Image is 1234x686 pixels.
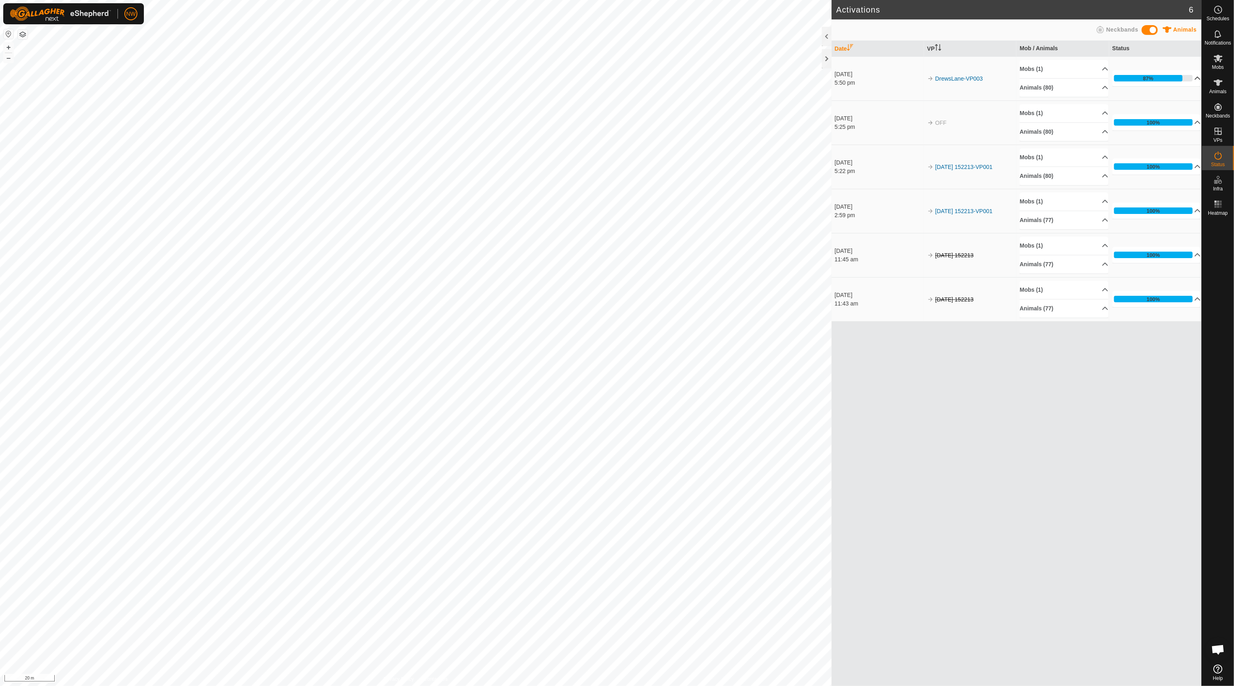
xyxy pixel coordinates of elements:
[935,75,983,82] a: DrewsLane-VP003
[1147,207,1160,215] div: 100%
[836,5,1189,15] h2: Activations
[1212,65,1224,70] span: Mobs
[1189,4,1193,16] span: 6
[835,114,924,123] div: [DATE]
[1205,41,1231,45] span: Notifications
[1143,75,1154,82] div: 87%
[847,45,853,52] p-sorticon: Activate to sort
[935,208,992,214] a: [DATE] 152213-VP001
[1206,16,1229,21] span: Schedules
[126,10,135,18] span: NW
[832,41,924,57] th: Date
[935,252,974,259] s: [DATE] 152213
[1208,211,1228,216] span: Heatmap
[1020,104,1108,122] p-accordion-header: Mobs (1)
[835,79,924,87] div: 5:50 pm
[1114,252,1193,258] div: 100%
[1213,186,1223,191] span: Infra
[835,211,924,220] div: 2:59 pm
[1020,299,1108,318] p-accordion-header: Animals (77)
[835,247,924,255] div: [DATE]
[1112,114,1201,130] p-accordion-header: 100%
[1114,119,1193,126] div: 100%
[835,203,924,211] div: [DATE]
[384,675,414,683] a: Privacy Policy
[1114,296,1193,302] div: 100%
[1109,41,1202,57] th: Status
[1147,295,1160,303] div: 100%
[1112,291,1201,307] p-accordion-header: 100%
[835,255,924,264] div: 11:45 am
[1206,113,1230,118] span: Neckbands
[1202,661,1234,684] a: Help
[1112,247,1201,263] p-accordion-header: 100%
[1112,158,1201,175] p-accordion-header: 100%
[1114,75,1193,81] div: 87%
[835,291,924,299] div: [DATE]
[935,164,992,170] a: [DATE] 152213-VP001
[1020,211,1108,229] p-accordion-header: Animals (77)
[835,123,924,131] div: 5:25 pm
[1020,167,1108,185] p-accordion-header: Animals (80)
[1209,89,1227,94] span: Animals
[935,296,974,303] s: [DATE] 152213
[835,70,924,79] div: [DATE]
[1147,163,1160,171] div: 100%
[935,45,941,52] p-sorticon: Activate to sort
[1112,203,1201,219] p-accordion-header: 100%
[1147,251,1160,259] div: 100%
[1213,138,1222,143] span: VPs
[4,53,13,63] button: –
[1213,676,1223,681] span: Help
[1020,123,1108,141] p-accordion-header: Animals (80)
[423,675,447,683] a: Contact Us
[935,120,947,126] span: OFF
[927,208,934,214] img: arrow
[1211,162,1225,167] span: Status
[1147,119,1160,126] div: 100%
[1020,192,1108,211] p-accordion-header: Mobs (1)
[1112,70,1201,86] p-accordion-header: 87%
[1020,255,1108,274] p-accordion-header: Animals (77)
[1020,237,1108,255] p-accordion-header: Mobs (1)
[18,30,28,39] button: Map Layers
[927,75,934,82] img: arrow
[835,299,924,308] div: 11:43 am
[4,29,13,39] button: Reset Map
[1020,60,1108,78] p-accordion-header: Mobs (1)
[927,252,934,259] img: arrow
[927,164,934,170] img: arrow
[1206,637,1230,662] a: Open chat
[1173,26,1197,33] span: Animals
[1114,163,1193,170] div: 100%
[835,167,924,175] div: 5:22 pm
[1106,26,1138,33] span: Neckbands
[1020,281,1108,299] p-accordion-header: Mobs (1)
[10,6,111,21] img: Gallagher Logo
[1016,41,1109,57] th: Mob / Animals
[4,43,13,52] button: +
[1020,148,1108,167] p-accordion-header: Mobs (1)
[1114,207,1193,214] div: 100%
[927,296,934,303] img: arrow
[924,41,1016,57] th: VP
[1020,79,1108,97] p-accordion-header: Animals (80)
[835,158,924,167] div: [DATE]
[927,120,934,126] img: arrow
